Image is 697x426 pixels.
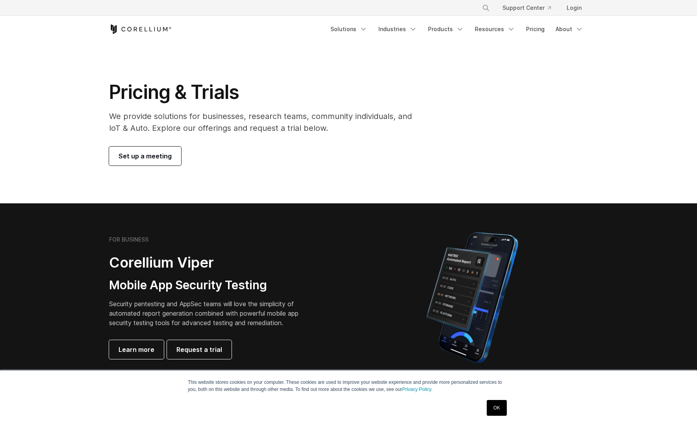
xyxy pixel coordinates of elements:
[487,400,507,416] a: OK
[109,278,311,293] h3: Mobile App Security Testing
[551,22,588,36] a: About
[402,387,432,392] a: Privacy Policy.
[470,22,520,36] a: Resources
[109,24,172,34] a: Corellium Home
[521,22,549,36] a: Pricing
[326,22,372,36] a: Solutions
[109,80,423,104] h1: Pricing & Trials
[176,345,222,354] span: Request a trial
[109,147,181,166] a: Set up a meeting
[423,22,469,36] a: Products
[188,379,509,393] p: This website stores cookies on your computer. These cookies are used to improve your website expe...
[109,236,148,243] h6: FOR BUSINESS
[109,254,311,272] h2: Corellium Viper
[374,22,422,36] a: Industries
[326,22,588,36] div: Navigation Menu
[119,345,154,354] span: Learn more
[479,1,493,15] button: Search
[109,299,311,327] p: Security pentesting and AppSec teams will love the simplicity of automated report generation comb...
[167,340,232,359] a: Request a trial
[496,1,557,15] a: Support Center
[109,340,164,359] a: Learn more
[473,1,588,15] div: Navigation Menu
[413,229,532,366] img: Corellium MATRIX automated report on iPhone showing app vulnerability test results across securit...
[109,110,423,134] p: We provide solutions for businesses, research teams, community individuals, and IoT & Auto. Explo...
[119,151,172,161] span: Set up a meeting
[560,1,588,15] a: Login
